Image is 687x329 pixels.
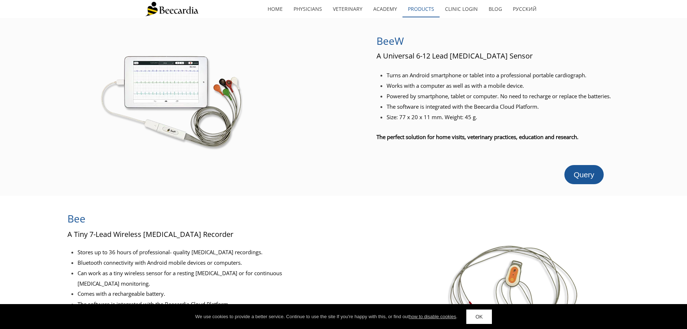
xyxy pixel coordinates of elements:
[288,1,327,17] a: Physicians
[195,313,457,320] div: We use cookies to provide a better service. Continue to use the site If you're happy with this, o...
[564,165,604,184] a: Query
[387,82,524,89] span: Works with a computer as well as with a mobile device.
[262,1,288,17] a: home
[78,290,165,297] span: Comes with a rechargeable battery.
[145,2,198,16] img: Beecardia
[376,51,533,61] span: A Universal 6-12 Lead [MEDICAL_DATA] Sensor
[387,92,611,100] span: Powered by smartphone, tablet or computer. No need to recharge or replace the batteries.
[67,229,233,239] span: A Tiny 7-Lead Wireless [MEDICAL_DATA] Recorder
[507,1,542,17] a: Русский
[67,212,85,225] span: Bee
[387,113,477,121] span: Size: 77 x 20 x 11 mm. Weight: 45 g.
[78,300,230,308] span: The software is integrated with the Beecardia Cloud Platform.
[78,248,263,256] span: Stores up to 36 hours of professional- quality [MEDICAL_DATA] recordings.
[440,1,483,17] a: Clinic Login
[483,1,507,17] a: Blog
[387,72,586,79] span: Turns an Android smartphone or tablet into a professional portable cardiograph.
[387,103,539,110] span: The software is integrated with the Beecardia Cloud Platform.
[78,259,242,266] span: Bluetooth connectivity with Android mobile devices or computers.
[574,170,594,179] span: Query
[466,309,492,324] a: OK
[376,34,404,48] span: BeeW
[402,1,440,17] a: Products
[409,314,456,319] a: how to disable cookies
[376,133,578,140] span: The perfect solution for home visits, veterinary practices, education and research.
[327,1,368,17] a: Veterinary
[78,269,282,287] span: Can work as a tiny wireless sensor for a resting [MEDICAL_DATA] or for continuous [MEDICAL_DATA] ...
[368,1,402,17] a: Academy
